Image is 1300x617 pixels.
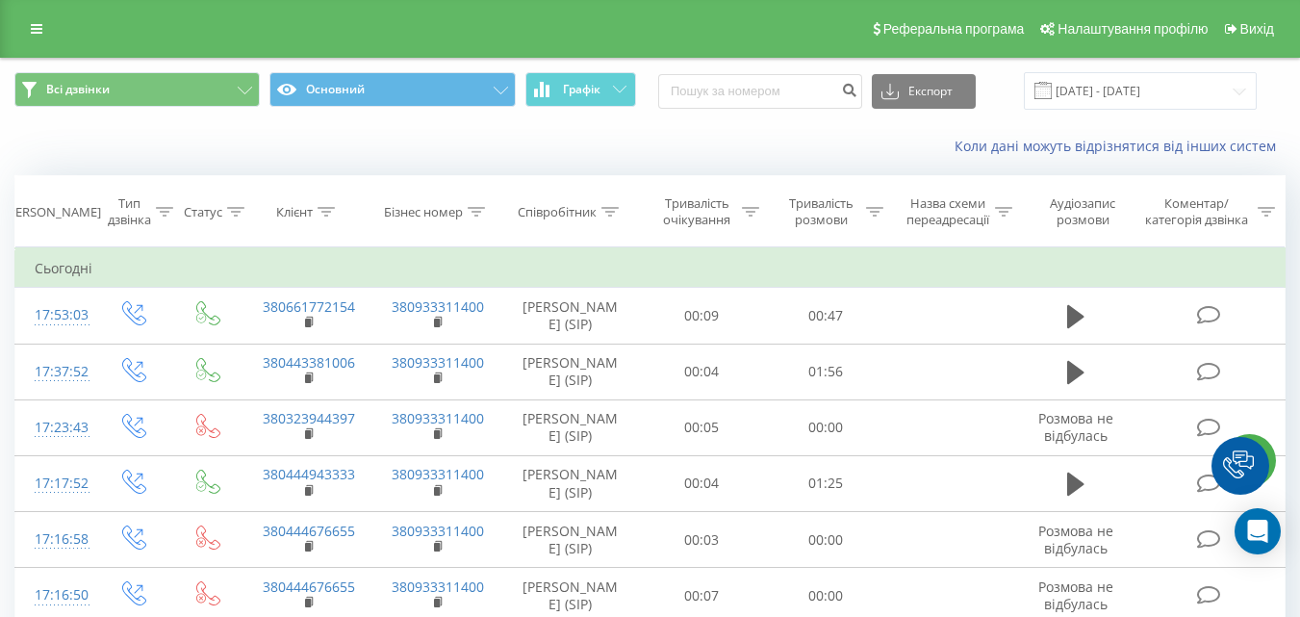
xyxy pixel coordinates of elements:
td: [PERSON_NAME] (SIP) [501,344,640,399]
td: [PERSON_NAME] (SIP) [501,512,640,568]
button: Експорт [872,74,976,109]
a: 380933311400 [392,409,484,427]
div: 17:17:52 [35,465,75,502]
span: Розмова не відбулась [1038,522,1113,557]
td: 00:03 [640,512,764,568]
div: 17:16:50 [35,577,75,614]
a: 380444676655 [263,522,355,540]
div: 17:53:03 [35,296,75,334]
td: 00:00 [764,399,888,455]
span: Розмова не відбулась [1038,409,1113,445]
span: Налаштування профілю [1058,21,1208,37]
div: Клієнт [276,204,313,220]
div: Співробітник [518,204,597,220]
a: 380933311400 [392,578,484,596]
td: [PERSON_NAME] (SIP) [501,455,640,511]
button: Всі дзвінки [14,72,260,107]
a: Коли дані можуть відрізнятися вiд інших систем [955,137,1286,155]
div: 17:16:58 [35,521,75,558]
div: Статус [184,204,222,220]
a: 380444943333 [263,465,355,483]
a: 380933311400 [392,353,484,372]
td: [PERSON_NAME] (SIP) [501,288,640,344]
a: 380933311400 [392,522,484,540]
span: Розмова не відбулась [1038,578,1113,613]
div: [PERSON_NAME] [4,204,101,220]
a: 380444676655 [263,578,355,596]
td: 00:04 [640,344,764,399]
div: Аудіозапис розмови [1034,195,1132,228]
td: 00:09 [640,288,764,344]
td: 00:00 [764,512,888,568]
td: [PERSON_NAME] (SIP) [501,399,640,455]
div: Назва схеми переадресації [905,195,990,228]
div: Тривалість очікування [657,195,737,228]
td: Сьогодні [15,249,1286,288]
span: Графік [563,83,600,96]
div: 17:23:43 [35,409,75,447]
a: 380323944397 [263,409,355,427]
div: Бізнес номер [384,204,463,220]
button: Графік [525,72,636,107]
a: 380443381006 [263,353,355,372]
div: Тривалість розмови [781,195,861,228]
div: Коментар/категорія дзвінка [1140,195,1253,228]
span: Всі дзвінки [46,82,110,97]
a: 380933311400 [392,297,484,316]
div: Open Intercom Messenger [1235,508,1281,554]
td: 01:56 [764,344,888,399]
a: 380933311400 [392,465,484,483]
button: Основний [269,72,515,107]
td: 00:04 [640,455,764,511]
span: Вихід [1240,21,1274,37]
a: 380661772154 [263,297,355,316]
div: Тип дзвінка [108,195,151,228]
td: 01:25 [764,455,888,511]
div: 17:37:52 [35,353,75,391]
td: 00:47 [764,288,888,344]
input: Пошук за номером [658,74,862,109]
td: 00:05 [640,399,764,455]
span: Реферальна програма [883,21,1025,37]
